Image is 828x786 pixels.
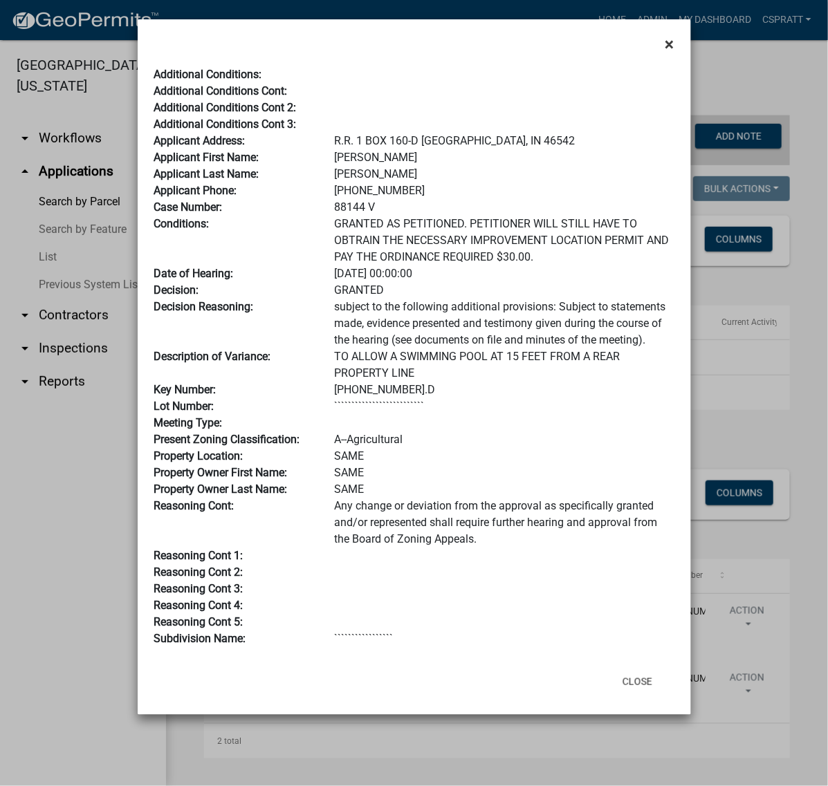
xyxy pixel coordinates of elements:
[324,199,684,216] div: 88144 V
[665,35,674,54] span: ×
[154,283,199,297] b: Decision:
[324,133,684,149] div: R.R. 1 BOX 160-D [GEOGRAPHIC_DATA], IN 46542
[324,299,684,348] div: subject to the following additional provisions: Subject to statements made, evidence presented an...
[154,167,259,180] b: Applicant Last Name:
[154,84,288,97] b: Additional Conditions Cont:
[324,183,684,199] div: [PHONE_NUMBER]
[324,166,684,183] div: [PERSON_NAME]
[154,134,246,147] b: Applicant Address:
[154,101,297,114] b: Additional Conditions Cont 2:
[154,615,243,628] b: Reasoning Cont 5:
[154,184,237,197] b: Applicant Phone:
[154,565,243,579] b: Reasoning Cont 2:
[154,400,214,413] b: Lot Number:
[154,300,254,313] b: Decision Reasoning:
[324,149,684,166] div: [PERSON_NAME]
[154,383,217,396] b: Key Number:
[654,25,686,64] button: Close
[324,448,684,465] div: SAME
[324,431,684,448] div: A--Agricultural
[324,630,684,647] div: `````````````````
[154,200,223,214] b: Case Number:
[324,498,684,548] div: Any change or deviation from the approval as specifically granted and/or represented shall requir...
[154,68,262,81] b: Additional Conditions:
[324,382,684,398] div: [PHONE_NUMBER].D
[324,398,684,415] div: ``````````````````````````
[324,465,684,481] div: SAME
[324,481,684,498] div: SAME
[154,267,234,280] b: Date of Hearing:
[154,217,210,230] b: Conditions:
[154,632,246,645] b: Subdivision Name:
[154,466,288,479] b: Property Owner First Name:
[324,265,684,282] div: [DATE] 00:00:00
[154,499,234,512] b: Reasoning Cont:
[154,449,243,462] b: Property Location:
[324,348,684,382] div: TO ALLOW A SWIMMING POOL AT 15 FEET FROM A REAR PROPERTY LINE
[154,151,259,164] b: Applicant First Name:
[154,433,300,446] b: Present Zoning Classification:
[154,416,223,429] b: Meeting Type:
[154,350,271,363] b: Description of Variance:
[154,599,243,612] b: Reasoning Cont 4:
[154,549,243,562] b: Reasoning Cont 1:
[324,282,684,299] div: GRANTED
[154,582,243,595] b: Reasoning Cont 3:
[324,216,684,265] div: GRANTED AS PETITIONED. PETITIONER WILL STILL HAVE TO OBTRAIN THE NECESSARY IMPROVEMENT LOCATION P...
[611,669,663,694] button: Close
[154,118,297,131] b: Additional Conditions Cont 3:
[154,483,288,496] b: Property Owner Last Name:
